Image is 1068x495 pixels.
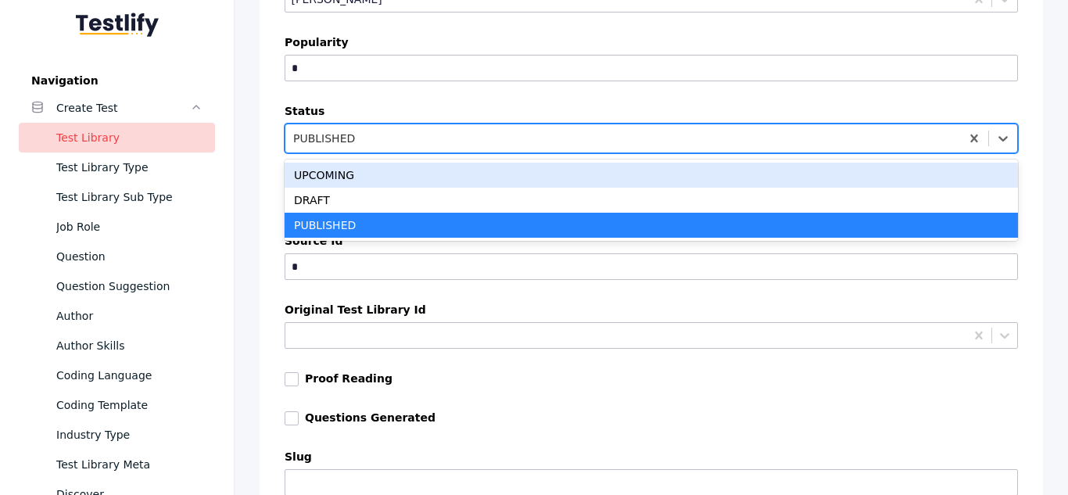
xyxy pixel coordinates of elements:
div: PUBLISHED [285,213,1018,238]
label: Status [285,105,1018,117]
label: Original Test Library Id [285,303,1018,316]
label: Proof Reading [305,372,392,385]
a: Author [19,301,215,331]
label: Popularity [285,36,1018,48]
div: Test Library Type [56,158,202,177]
div: Author [56,307,202,325]
div: Create Test [56,99,190,117]
div: Industry Type [56,425,202,444]
label: Navigation [19,74,215,87]
a: Test Library Type [19,152,215,182]
label: Source Id [285,235,1018,247]
div: Job Role [56,217,202,236]
div: Test Library Sub Type [56,188,202,206]
a: Industry Type [19,420,215,450]
div: Coding Language [56,366,202,385]
a: Question Suggestion [19,271,215,301]
a: Test Library Sub Type [19,182,215,212]
img: Testlify - Backoffice [76,13,159,37]
label: Questions Generated [305,411,435,424]
div: Question Suggestion [56,277,202,296]
div: DRAFT [285,188,1018,213]
div: Question [56,247,202,266]
a: Test Library [19,123,215,152]
a: Job Role [19,212,215,242]
a: Author Skills [19,331,215,360]
div: Test Library Meta [56,455,202,474]
a: Coding Template [19,390,215,420]
div: Test Library [56,128,202,147]
label: Slug [285,450,1018,463]
a: Test Library Meta [19,450,215,479]
div: UPCOMING [285,163,1018,188]
div: Coding Template [56,396,202,414]
div: Author Skills [56,336,202,355]
a: Question [19,242,215,271]
a: Coding Language [19,360,215,390]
